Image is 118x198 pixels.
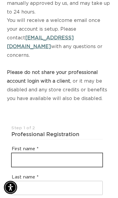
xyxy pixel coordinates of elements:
[11,126,103,131] div: Step 1 of 2
[12,174,38,180] label: Last name
[12,146,38,152] label: First name
[11,131,103,138] div: Professional Registration
[4,181,17,194] div: Accessibility Menu
[7,35,74,49] a: [EMAIL_ADDRESS][DOMAIN_NAME]
[7,70,98,84] strong: Please do not share your professional account login with a client
[88,169,118,198] iframe: Chat Widget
